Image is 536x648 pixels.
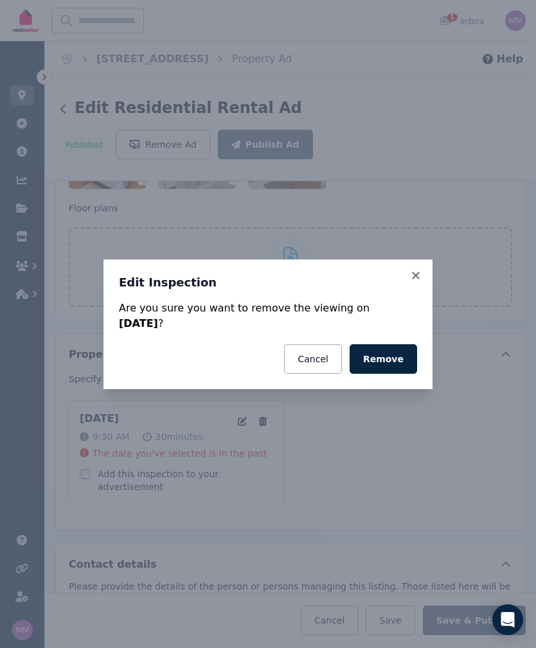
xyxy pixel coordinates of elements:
[119,317,158,329] strong: [DATE]
[119,275,417,290] h3: Edit Inspection
[492,604,523,635] div: Open Intercom Messenger
[284,344,341,374] button: Cancel
[350,344,417,374] button: Remove
[119,301,417,331] div: Are you sure you want to remove the viewing on ?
